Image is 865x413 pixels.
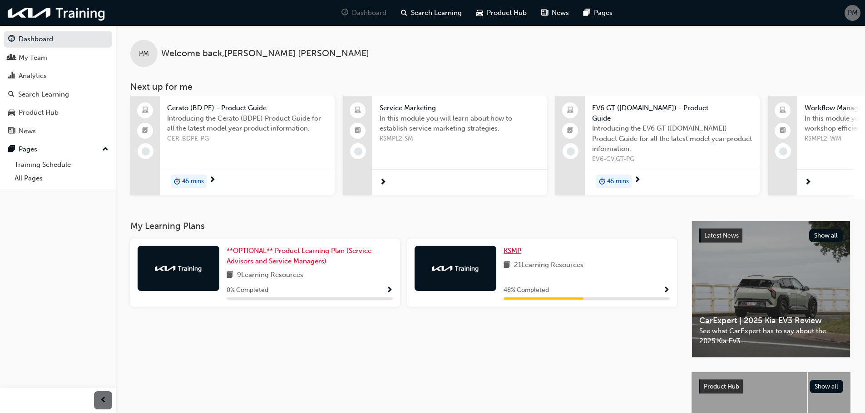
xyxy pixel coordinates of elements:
[19,71,47,81] div: Analytics
[4,29,112,141] button: DashboardMy TeamAnalyticsSearch LearningProduct HubNews
[534,4,576,22] a: news-iconNews
[142,147,150,155] span: learningRecordVerb_NONE-icon
[380,103,540,113] span: Service Marketing
[341,7,348,19] span: guage-icon
[487,8,527,18] span: Product Hub
[116,82,865,92] h3: Next up for me
[592,123,752,154] span: Introducing the EV6 GT ([DOMAIN_NAME]) Product Guide for all the latest model year product inform...
[663,287,670,295] span: Show Progress
[8,72,15,80] span: chart-icon
[810,380,844,393] button: Show all
[130,221,677,231] h3: My Learning Plans
[167,103,327,113] span: Cerato (BD PE) - Product Guide
[607,176,629,187] span: 45 mins
[102,144,109,155] span: up-icon
[142,125,148,137] span: booktick-icon
[567,125,573,137] span: booktick-icon
[380,113,540,134] span: In this module you will learn about how to establish service marketing strategies.
[4,49,112,66] a: My Team
[592,103,752,123] span: EV6 GT ([DOMAIN_NAME]) - Product Guide
[227,285,268,296] span: 0 % Completed
[161,49,369,59] span: Welcome back , [PERSON_NAME] [PERSON_NAME]
[780,125,786,137] span: booktick-icon
[386,285,393,296] button: Show Progress
[514,260,583,271] span: 21 Learning Resources
[411,8,462,18] span: Search Learning
[555,96,760,195] a: EV6 GT ([DOMAIN_NAME]) - Product GuideIntroducing the EV6 GT ([DOMAIN_NAME]) Product Guide for al...
[4,31,112,48] a: Dashboard
[504,260,510,271] span: book-icon
[430,264,480,273] img: kia-training
[779,147,787,155] span: learningRecordVerb_NONE-icon
[5,4,109,22] img: kia-training
[153,264,203,273] img: kia-training
[182,176,204,187] span: 45 mins
[227,246,393,266] a: **OPTIONAL** Product Learning Plan (Service Advisors and Service Managers)
[809,229,843,242] button: Show all
[8,146,15,154] span: pages-icon
[576,4,620,22] a: pages-iconPages
[401,7,407,19] span: search-icon
[8,35,15,44] span: guage-icon
[380,179,386,187] span: next-icon
[19,107,59,118] div: Product Hub
[4,104,112,121] a: Product Hub
[8,109,15,117] span: car-icon
[592,154,752,165] span: EV6-CV.GT-PG
[130,96,335,195] a: Cerato (BD PE) - Product GuideIntroducing the Cerato (BDPE) Product Guide for all the latest mode...
[599,175,605,187] span: duration-icon
[699,228,843,243] a: Latest NewsShow all
[594,8,613,18] span: Pages
[19,53,47,63] div: My Team
[343,96,547,195] a: Service MarketingIn this module you will learn about how to establish service marketing strategie...
[355,125,361,137] span: booktick-icon
[139,49,149,59] span: PM
[167,134,327,144] span: CER-BDPE-PG
[167,113,327,134] span: Introducing the Cerato (BDPE) Product Guide for all the latest model year product information.
[504,247,521,255] span: KSMP
[11,171,112,185] a: All Pages
[209,176,216,185] span: next-icon
[18,89,69,100] div: Search Learning
[4,123,112,140] a: News
[469,4,534,22] a: car-iconProduct Hub
[8,91,15,99] span: search-icon
[504,285,549,296] span: 48 % Completed
[19,126,36,136] div: News
[355,105,361,117] span: laptop-icon
[142,105,148,117] span: laptop-icon
[4,68,112,84] a: Analytics
[352,8,386,18] span: Dashboard
[567,105,573,117] span: laptop-icon
[780,105,786,117] span: laptop-icon
[845,5,860,21] button: PM
[8,54,15,62] span: people-icon
[227,270,233,281] span: book-icon
[699,379,843,394] a: Product HubShow all
[4,86,112,103] a: Search Learning
[476,7,483,19] span: car-icon
[174,175,180,187] span: duration-icon
[567,147,575,155] span: learningRecordVerb_NONE-icon
[8,127,15,136] span: news-icon
[334,4,394,22] a: guage-iconDashboard
[237,270,303,281] span: 9 Learning Resources
[704,232,739,239] span: Latest News
[4,141,112,158] button: Pages
[19,144,37,155] div: Pages
[11,158,112,172] a: Training Schedule
[805,179,811,187] span: next-icon
[504,246,525,256] a: KSMP
[704,383,739,390] span: Product Hub
[541,7,548,19] span: news-icon
[354,147,362,155] span: learningRecordVerb_NONE-icon
[663,285,670,296] button: Show Progress
[692,221,850,358] a: Latest NewsShow allCarExpert | 2025 Kia EV3 ReviewSee what CarExpert has to say about the 2025 Ki...
[394,4,469,22] a: search-iconSearch Learning
[699,316,843,326] span: CarExpert | 2025 Kia EV3 Review
[227,247,371,265] span: **OPTIONAL** Product Learning Plan (Service Advisors and Service Managers)
[699,326,843,346] span: See what CarExpert has to say about the 2025 Kia EV3.
[386,287,393,295] span: Show Progress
